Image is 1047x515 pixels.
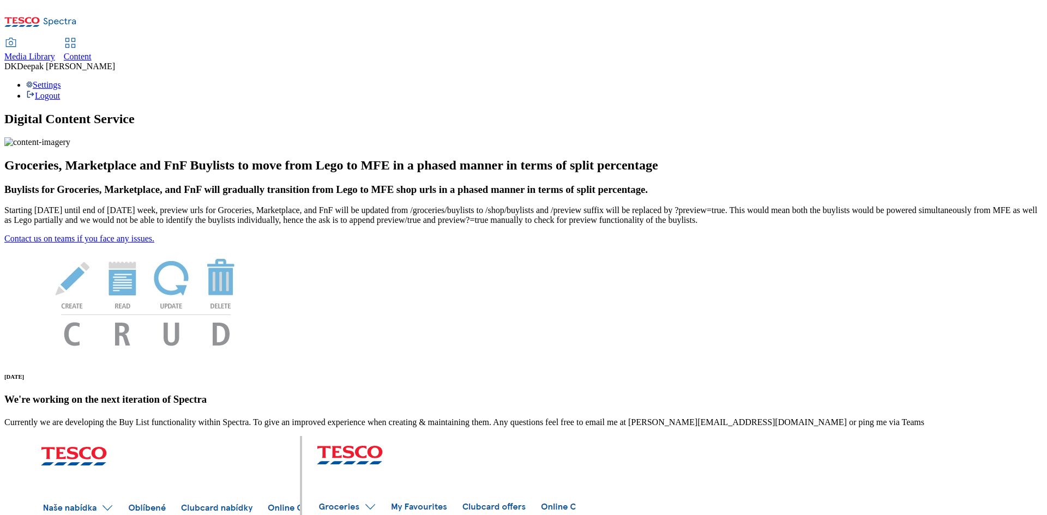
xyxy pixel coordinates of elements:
[4,112,1043,126] h1: Digital Content Service
[26,80,61,89] a: Settings
[4,393,1043,405] h3: We're working on the next iteration of Spectra
[64,39,92,62] a: Content
[26,91,60,100] a: Logout
[4,373,1043,380] h6: [DATE]
[4,234,154,243] a: Contact us on teams if you face any issues.
[4,39,55,62] a: Media Library
[4,52,55,61] span: Media Library
[64,52,92,61] span: Content
[4,184,1043,196] h3: Buylists for Groceries, Marketplace, and FnF will gradually transition from Lego to MFE shop urls...
[4,205,1043,225] p: Starting [DATE] until end of [DATE] week, preview urls for Groceries, Marketplace, and FnF will b...
[4,417,1043,427] p: Currently we are developing the Buy List functionality within Spectra. To give an improved experi...
[4,62,17,71] span: DK
[17,62,115,71] span: Deepak [PERSON_NAME]
[4,137,70,147] img: content-imagery
[4,244,288,358] img: News Image
[4,158,1043,173] h2: Groceries, Marketplace and FnF Buylists to move from Lego to MFE in a phased manner in terms of s...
